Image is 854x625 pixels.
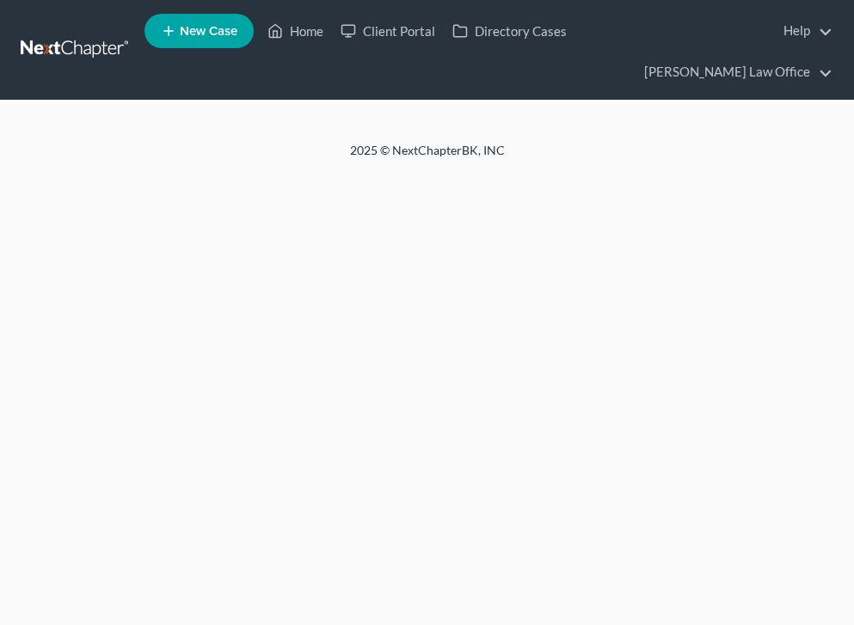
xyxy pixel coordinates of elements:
[144,14,254,48] new-legal-case-button: New Case
[259,15,332,46] a: Home
[15,142,840,173] div: 2025 © NextChapterBK, INC
[636,57,832,88] a: [PERSON_NAME] Law Office
[332,15,444,46] a: Client Portal
[775,15,832,46] a: Help
[444,15,575,46] a: Directory Cases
